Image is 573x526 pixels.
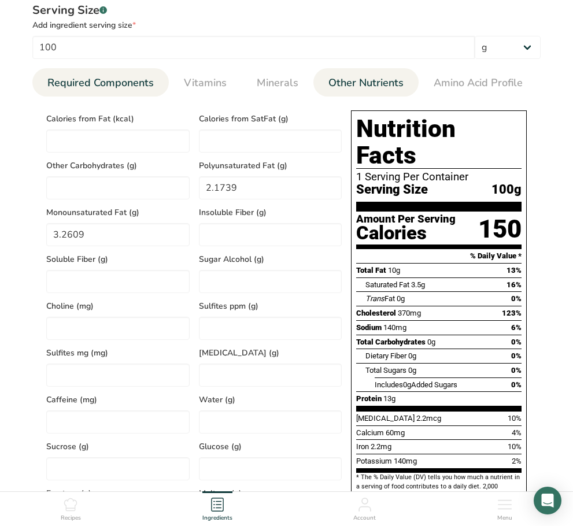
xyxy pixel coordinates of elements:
[371,442,391,451] span: 2.2mg
[356,442,369,451] span: Iron
[365,294,385,303] i: Trans
[507,280,522,289] span: 16%
[365,366,406,375] span: Total Sugars
[32,19,541,31] div: Add ingredient serving size
[199,440,342,453] span: Glucose (g)
[199,160,342,172] span: Polyunsaturated Fat (g)
[202,514,232,523] span: Ingredients
[46,253,190,265] span: Soluble Fiber (g)
[356,266,386,275] span: Total Fat
[511,380,522,389] span: 0%
[46,487,190,499] span: Fructose (g)
[408,366,416,375] span: 0g
[353,492,376,523] a: Account
[411,280,425,289] span: 3.5g
[356,457,392,465] span: Potassium
[356,428,384,437] span: Calcium
[398,309,421,317] span: 370mg
[434,75,523,91] span: Amino Acid Profile
[356,183,428,197] span: Serving Size
[375,380,457,389] span: Includes Added Sugars
[46,394,190,406] span: Caffeine (mg)
[512,457,522,465] span: 2%
[199,300,342,312] span: Sulfites ppm (g)
[46,206,190,218] span: Monounsaturated Fat (g)
[511,294,522,303] span: 0%
[199,487,342,499] span: Maltose (g)
[46,440,190,453] span: Sucrose (g)
[353,514,376,523] span: Account
[199,347,342,359] span: [MEDICAL_DATA] (g)
[46,347,190,359] span: Sulfites mg (mg)
[403,380,411,389] span: 0g
[427,338,435,346] span: 0g
[46,160,190,172] span: Other Carbohydrates (g)
[508,442,522,451] span: 10%
[502,309,522,317] span: 123%
[511,351,522,360] span: 0%
[394,457,417,465] span: 140mg
[386,428,405,437] span: 60mg
[199,253,342,265] span: Sugar Alcohol (g)
[388,266,400,275] span: 10g
[257,75,298,91] span: Minerals
[511,366,522,375] span: 0%
[511,338,522,346] span: 0%
[507,266,522,275] span: 13%
[534,487,561,514] div: Open Intercom Messenger
[46,300,190,312] span: Choline (mg)
[511,323,522,332] span: 6%
[202,492,232,523] a: Ingredients
[356,214,456,225] div: Amount Per Serving
[383,323,406,332] span: 140mg
[497,514,512,523] span: Menu
[356,338,426,346] span: Total Carbohydrates
[356,323,382,332] span: Sodium
[199,206,342,218] span: Insoluble Fiber (g)
[47,75,154,91] span: Required Components
[356,116,522,169] h1: Nutrition Facts
[397,294,405,303] span: 0g
[328,75,404,91] span: Other Nutrients
[365,280,409,289] span: Saturated Fat
[478,214,522,245] div: 150
[491,183,522,197] span: 100g
[512,428,522,437] span: 4%
[508,414,522,423] span: 10%
[61,492,81,523] a: Recipes
[199,113,342,125] span: Calories from SatFat (g)
[365,351,406,360] span: Dietary Fiber
[356,249,522,263] section: % Daily Value *
[356,414,415,423] span: [MEDICAL_DATA]
[365,294,395,303] span: Fat
[356,394,382,403] span: Protein
[356,171,522,183] div: 1 Serving Per Container
[199,394,342,406] span: Water (g)
[32,36,475,59] input: Type your serving size here
[61,514,81,523] span: Recipes
[408,351,416,360] span: 0g
[356,473,522,501] section: * The % Daily Value (DV) tells you how much a nutrient in a serving of food contributes to a dail...
[416,414,441,423] span: 2.2mcg
[32,2,541,19] div: Serving Size
[383,394,395,403] span: 13g
[46,113,190,125] span: Calories from Fat (kcal)
[356,309,396,317] span: Cholesterol
[356,225,456,242] div: Calories
[184,75,227,91] span: Vitamins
